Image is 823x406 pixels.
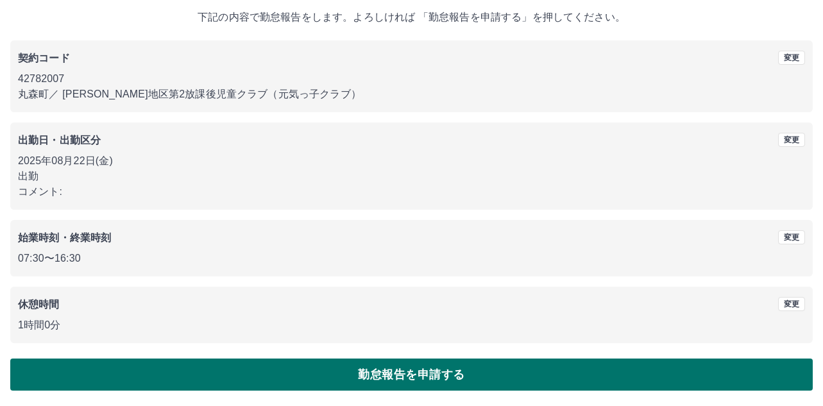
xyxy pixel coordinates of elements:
[18,251,805,266] p: 07:30 〜 16:30
[10,10,813,25] p: 下記の内容で勤怠報告をします。よろしければ 「勤怠報告を申請する」を押してください。
[778,297,805,311] button: 変更
[18,87,805,102] p: 丸森町 ／ [PERSON_NAME]地区第2放課後児童クラブ（元気っ子クラブ）
[778,133,805,147] button: 変更
[778,230,805,244] button: 変更
[18,232,111,243] b: 始業時刻・終業時刻
[18,71,805,87] p: 42782007
[10,359,813,391] button: 勤怠報告を申請する
[18,317,805,333] p: 1時間0分
[18,299,60,310] b: 休憩時間
[18,135,101,146] b: 出勤日・出勤区分
[18,169,805,184] p: 出勤
[18,184,805,199] p: コメント:
[18,153,805,169] p: 2025年08月22日(金)
[18,53,70,63] b: 契約コード
[778,51,805,65] button: 変更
